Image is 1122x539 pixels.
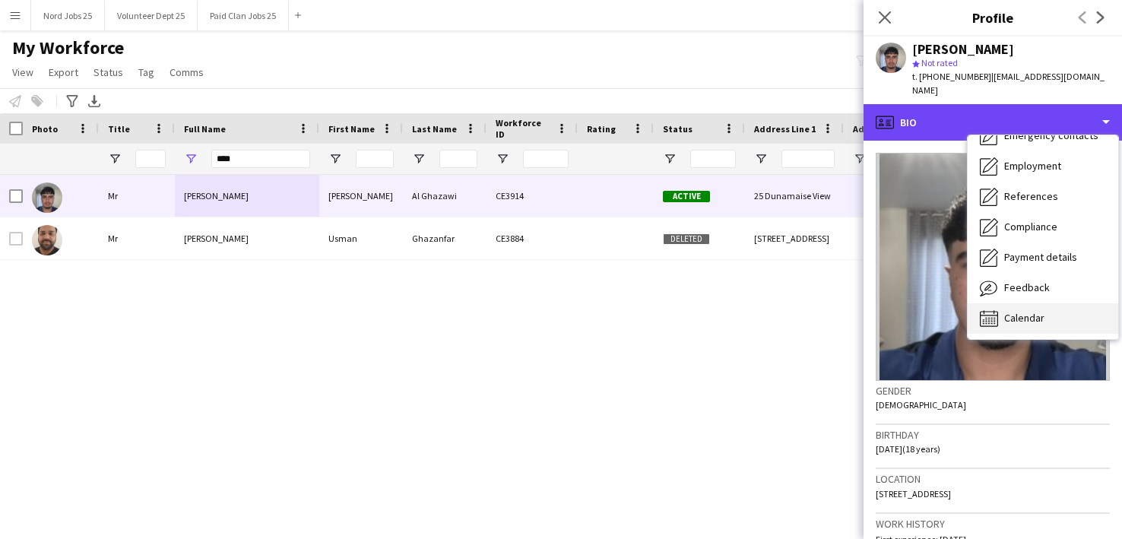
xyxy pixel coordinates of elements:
[85,92,103,110] app-action-btn: Export XLSX
[1004,159,1061,173] span: Employment
[912,43,1014,56] div: [PERSON_NAME]
[184,123,226,135] span: Full Name
[912,71,1105,96] span: | [EMAIL_ADDRESS][DOMAIN_NAME]
[968,151,1118,182] div: Employment
[43,62,84,82] a: Export
[745,217,844,259] div: [STREET_ADDRESS]
[32,123,58,135] span: Photo
[853,152,867,166] button: Open Filter Menu
[587,123,616,135] span: Rating
[487,175,578,217] div: CE3914
[132,62,160,82] a: Tag
[876,488,951,499] span: [STREET_ADDRESS]
[328,152,342,166] button: Open Filter Menu
[754,152,768,166] button: Open Filter Menu
[876,384,1110,398] h3: Gender
[108,152,122,166] button: Open Filter Menu
[49,65,78,79] span: Export
[184,190,249,201] span: [PERSON_NAME]
[1004,189,1058,203] span: References
[319,217,403,259] div: Usman
[163,62,210,82] a: Comms
[876,428,1110,442] h3: Birthday
[876,153,1110,381] img: Crew avatar or photo
[663,233,710,245] span: Deleted
[1004,220,1057,233] span: Compliance
[211,150,310,168] input: Full Name Filter Input
[12,65,33,79] span: View
[876,399,966,411] span: [DEMOGRAPHIC_DATA]
[135,150,166,168] input: Title Filter Input
[754,123,816,135] span: Address Line 1
[781,150,835,168] input: Address Line 1 Filter Input
[328,123,375,135] span: First Name
[63,92,81,110] app-action-btn: Advanced filters
[87,62,129,82] a: Status
[439,150,477,168] input: Last Name Filter Input
[12,36,124,59] span: My Workforce
[403,217,487,259] div: Ghazanfar
[170,65,204,79] span: Comms
[99,217,175,259] div: Mr
[864,104,1122,141] div: Bio
[968,243,1118,273] div: Payment details
[412,152,426,166] button: Open Filter Menu
[496,117,550,140] span: Workforce ID
[184,233,249,244] span: [PERSON_NAME]
[6,62,40,82] a: View
[319,175,403,217] div: [PERSON_NAME]
[105,1,198,30] button: Volunteer Dept 25
[1004,128,1098,142] span: Emergency contacts
[1004,311,1044,325] span: Calendar
[968,212,1118,243] div: Compliance
[93,65,123,79] span: Status
[1004,250,1077,264] span: Payment details
[487,217,578,259] div: CE3884
[138,65,154,79] span: Tag
[864,8,1122,27] h3: Profile
[412,123,457,135] span: Last Name
[1004,281,1050,294] span: Feedback
[876,517,1110,531] h3: Work history
[663,191,710,202] span: Active
[496,152,509,166] button: Open Filter Menu
[356,150,394,168] input: First Name Filter Input
[968,182,1118,212] div: References
[853,123,914,135] span: Address Line 2
[403,175,487,217] div: Al Ghazawi
[99,175,175,217] div: Mr
[968,121,1118,151] div: Emergency contacts
[745,175,844,217] div: 25 Dunamaise View
[184,152,198,166] button: Open Filter Menu
[690,150,736,168] input: Status Filter Input
[32,182,62,213] img: Ghazwan Al Ghazawi
[663,152,677,166] button: Open Filter Menu
[876,472,1110,486] h3: Location
[968,273,1118,303] div: Feedback
[32,225,62,255] img: Usman Ghazanfar
[523,150,569,168] input: Workforce ID Filter Input
[876,443,940,455] span: [DATE] (18 years)
[968,303,1118,334] div: Calendar
[912,71,991,82] span: t. [PHONE_NUMBER]
[31,1,105,30] button: Nord Jobs 25
[921,57,958,68] span: Not rated
[663,123,693,135] span: Status
[9,232,23,246] input: Row Selection is disabled for this row (unchecked)
[108,123,130,135] span: Title
[198,1,289,30] button: Paid Clan Jobs 25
